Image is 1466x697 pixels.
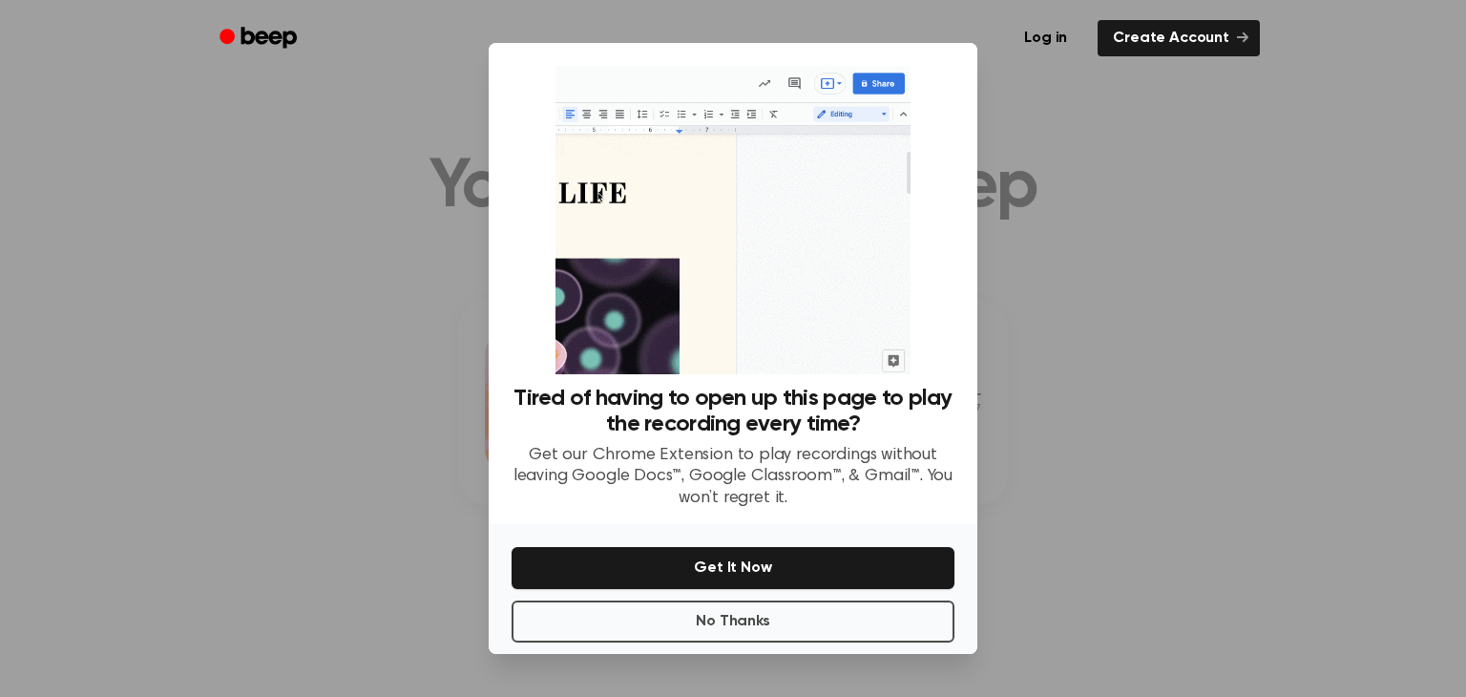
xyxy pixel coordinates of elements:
[512,386,954,437] h3: Tired of having to open up this page to play the recording every time?
[512,601,954,643] button: No Thanks
[1005,16,1086,60] a: Log in
[512,547,954,589] button: Get It Now
[1098,20,1260,56] a: Create Account
[206,20,314,57] a: Beep
[512,445,954,510] p: Get our Chrome Extension to play recordings without leaving Google Docs™, Google Classroom™, & Gm...
[555,66,910,374] img: Beep extension in action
